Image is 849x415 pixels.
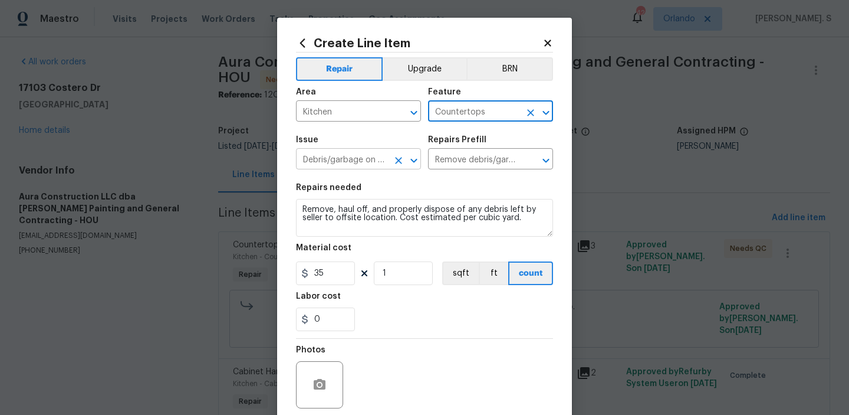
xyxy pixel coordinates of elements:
button: Open [538,104,554,121]
h5: Area [296,88,316,96]
button: count [508,262,553,285]
button: Open [538,152,554,169]
button: Clear [390,152,407,169]
button: ft [479,262,508,285]
button: Open [406,104,422,121]
h5: Photos [296,346,325,354]
button: BRN [466,57,553,81]
h2: Create Line Item [296,37,542,50]
button: Open [406,152,422,169]
h5: Material cost [296,244,351,252]
h5: Repairs Prefill [428,136,486,144]
button: Repair [296,57,383,81]
button: sqft [442,262,479,285]
button: Clear [522,104,539,121]
button: Upgrade [383,57,467,81]
textarea: Remove, haul off, and properly dispose of any debris left by seller to offsite location. Cost est... [296,199,553,237]
h5: Feature [428,88,461,96]
h5: Repairs needed [296,184,361,192]
h5: Issue [296,136,318,144]
h5: Labor cost [296,292,341,300]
